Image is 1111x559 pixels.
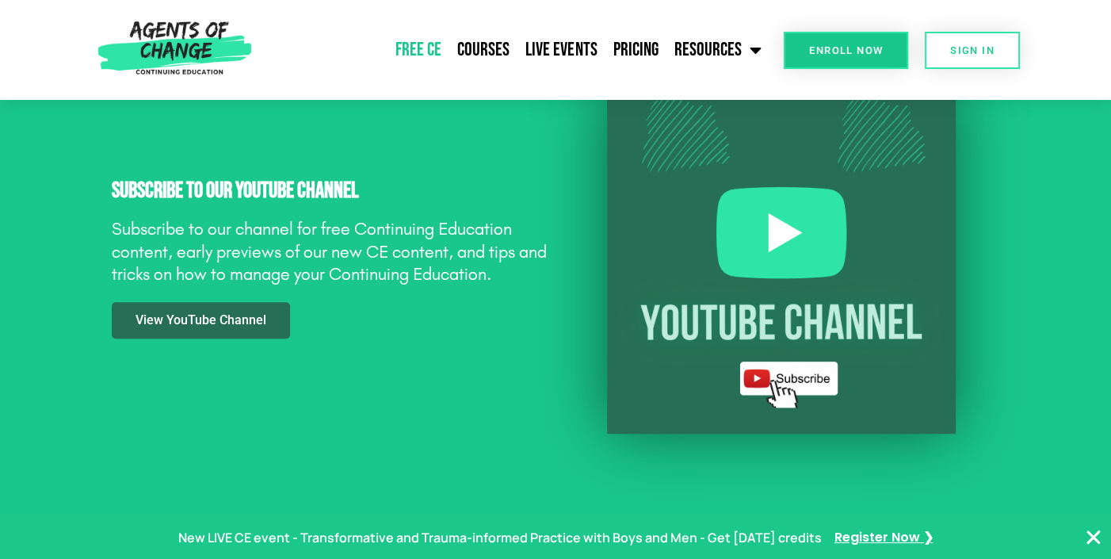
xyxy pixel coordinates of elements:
[666,30,769,70] a: Resources
[784,32,908,69] a: Enroll Now
[449,30,517,70] a: Courses
[517,30,605,70] a: Live Events
[258,30,769,70] nav: Menu
[925,32,1020,69] a: SIGN IN
[834,526,933,549] a: Register Now ❯
[112,218,548,286] p: Subscribe to our channel for free Continuing Education content, early previews of our new CE cont...
[112,302,290,339] a: View YouTube Channel
[950,45,995,56] span: SIGN IN
[136,314,266,327] span: View YouTube Channel
[1084,528,1103,547] button: Close Banner
[112,180,548,202] h2: Subscribe to Our YouTube Channel
[388,30,449,70] a: Free CE
[809,45,883,56] span: Enroll Now
[605,30,666,70] a: Pricing
[178,526,822,549] p: New LIVE CE event - Transformative and Trauma-informed Practice with Boys and Men - Get [DATE] cr...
